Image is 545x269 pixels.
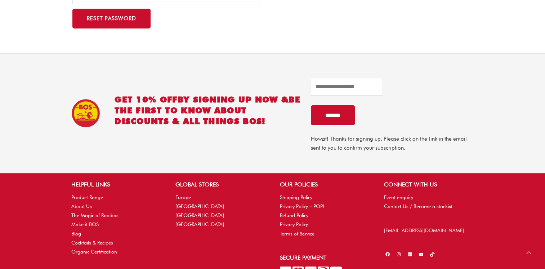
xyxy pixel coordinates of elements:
[175,221,224,227] a: [GEOGRAPHIC_DATA]
[71,99,100,128] img: BOS Ice Tea
[71,212,119,218] a: The Magic of Rooibos
[71,240,113,246] a: Cocktails & Recipes
[175,193,265,229] nav: GLOBAL STORES
[72,9,151,28] button: Reset password
[384,228,464,233] a: [EMAIL_ADDRESS][DOMAIN_NAME]
[384,180,474,189] h2: CONNECT WITH US
[71,180,161,189] h2: HELPFUL LINKS
[115,94,300,127] h2: GET 10% OFF be the first to know about discounts & all things BOS!
[175,180,265,189] h2: GLOBAL STORES
[71,221,99,227] a: Make it BOS
[280,221,308,227] a: Privacy Policy
[71,231,81,237] a: Blog
[384,193,474,211] nav: CONNECT WITH US
[280,253,370,262] h2: Secure Payment
[280,180,370,189] h2: OUR POLICIES
[311,134,472,153] p: Howzit! Thanks for signing up. Please click on the link in the email sent to you to confirm your ...
[178,94,289,104] span: BY SIGNING UP NOW &
[71,193,161,256] nav: HELPFUL LINKS
[280,231,314,237] a: Terms of Service
[280,194,312,200] a: Shipping Policy
[175,212,224,218] a: [GEOGRAPHIC_DATA]
[384,194,413,200] a: Event enquiry
[175,203,224,209] a: [GEOGRAPHIC_DATA]
[175,194,191,200] a: Europe
[71,249,117,255] a: Organic Certification
[280,212,308,218] a: Refund Policy
[280,203,324,209] a: Privacy Policy – POPI
[384,203,452,209] a: Contact Us / Become a stockist
[71,203,92,209] a: About Us
[280,193,370,238] nav: OUR POLICIES
[71,194,103,200] a: Product Range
